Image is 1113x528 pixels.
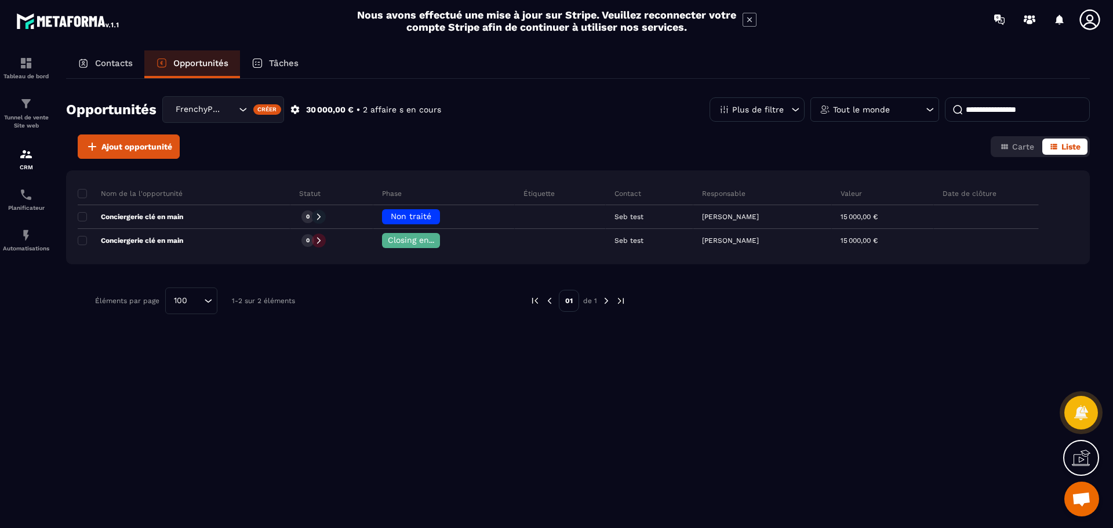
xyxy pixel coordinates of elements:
a: formationformationTunnel de vente Site web [3,88,49,139]
div: Search for option [162,96,284,123]
span: 100 [170,294,191,307]
img: prev [530,296,540,306]
p: 0 [306,236,310,245]
a: formationformationTableau de bord [3,48,49,88]
p: Contact [614,189,641,198]
p: de 1 [583,296,597,305]
p: Tâches [269,58,299,68]
span: Ajout opportunité [101,141,172,152]
p: 2 affaire s en cours [363,104,441,115]
p: Planificateur [3,205,49,211]
button: Liste [1042,139,1087,155]
div: Ouvrir le chat [1064,482,1099,516]
p: 0 [306,213,310,221]
button: Ajout opportunité [78,134,180,159]
button: Carte [993,139,1041,155]
p: [PERSON_NAME] [702,213,759,221]
img: next [616,296,626,306]
p: 1-2 sur 2 éléments [232,297,295,305]
img: formation [19,56,33,70]
img: next [601,296,612,306]
span: Closing en cours [388,235,454,245]
input: Search for option [191,294,201,307]
img: formation [19,97,33,111]
p: Statut [299,189,321,198]
span: Liste [1061,142,1081,151]
a: Tâches [240,50,310,78]
p: 15 000,00 € [841,236,878,245]
p: Automatisations [3,245,49,252]
img: automations [19,228,33,242]
a: Contacts [66,50,144,78]
p: Contacts [95,58,133,68]
p: Éléments par page [95,297,159,305]
p: [PERSON_NAME] [702,236,759,245]
p: 30 000,00 € [306,104,354,115]
p: Conciergerie clé en main [78,212,183,221]
p: Tunnel de vente Site web [3,114,49,130]
p: Opportunités [173,58,228,68]
p: 01 [559,290,579,312]
p: Plus de filtre [732,105,784,114]
p: Valeur [841,189,862,198]
p: Conciergerie clé en main [78,236,183,245]
img: prev [544,296,555,306]
p: Phase [382,189,402,198]
h2: Opportunités [66,98,157,121]
p: Nom de la l'opportunité [78,189,183,198]
a: schedulerschedulerPlanificateur [3,179,49,220]
a: Opportunités [144,50,240,78]
span: Non traité [391,212,431,221]
p: Date de clôture [943,189,996,198]
h2: Nous avons effectué une mise à jour sur Stripe. Veuillez reconnecter votre compte Stripe afin de ... [357,9,737,33]
p: 15 000,00 € [841,213,878,221]
img: scheduler [19,188,33,202]
div: Search for option [165,287,217,314]
a: automationsautomationsAutomatisations [3,220,49,260]
span: Carte [1012,142,1034,151]
p: CRM [3,164,49,170]
img: logo [16,10,121,31]
img: formation [19,147,33,161]
div: Créer [253,104,282,115]
input: Search for option [224,103,236,116]
p: Responsable [702,189,745,198]
p: Étiquette [523,189,555,198]
p: Tableau de bord [3,73,49,79]
a: formationformationCRM [3,139,49,179]
p: Tout le monde [833,105,890,114]
p: • [357,104,360,115]
span: FrenchyPartners [173,103,224,116]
